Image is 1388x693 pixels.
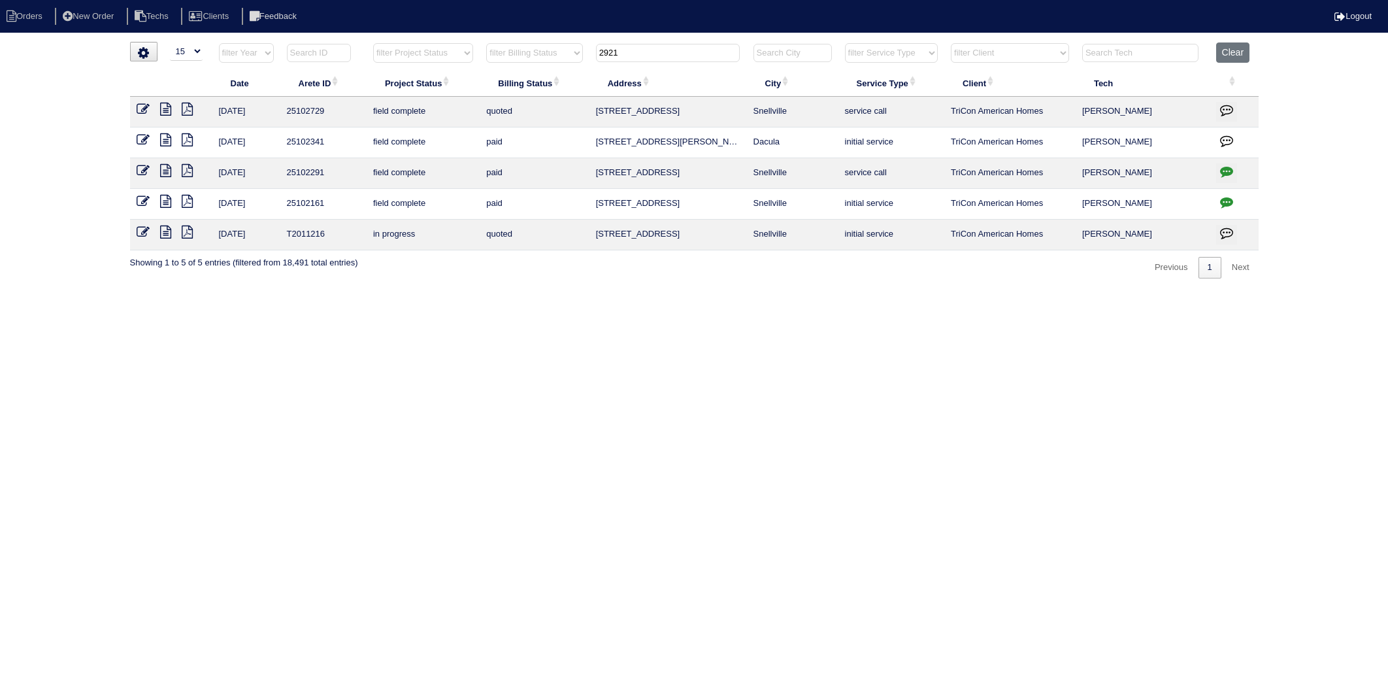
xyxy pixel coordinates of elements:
[212,158,280,189] td: [DATE]
[367,69,480,97] th: Project Status: activate to sort column ascending
[589,97,747,127] td: [STREET_ADDRESS]
[944,158,1076,189] td: TriCon American Homes
[838,127,944,158] td: initial service
[1216,42,1249,63] button: Clear
[1076,97,1210,127] td: [PERSON_NAME]
[596,44,740,62] input: Search Address
[480,158,589,189] td: paid
[747,127,838,158] td: Dacula
[838,97,944,127] td: service call
[55,11,124,21] a: New Order
[1210,69,1259,97] th: : activate to sort column ascending
[1334,11,1372,21] a: Logout
[944,220,1076,250] td: TriCon American Homes
[181,8,239,25] li: Clients
[747,189,838,220] td: Snellville
[589,158,747,189] td: [STREET_ADDRESS]
[367,97,480,127] td: field complete
[480,69,589,97] th: Billing Status: activate to sort column ascending
[747,158,838,189] td: Snellville
[747,97,838,127] td: Snellville
[212,189,280,220] td: [DATE]
[280,220,367,250] td: T2011216
[1076,220,1210,250] td: [PERSON_NAME]
[1198,257,1221,279] a: 1
[212,97,280,127] td: [DATE]
[287,44,351,62] input: Search ID
[838,189,944,220] td: initial service
[1146,257,1197,279] a: Previous
[747,69,838,97] th: City: activate to sort column ascending
[127,11,179,21] a: Techs
[480,189,589,220] td: paid
[589,127,747,158] td: [STREET_ADDRESS][PERSON_NAME]
[1076,158,1210,189] td: [PERSON_NAME]
[367,158,480,189] td: field complete
[367,189,480,220] td: field complete
[480,127,589,158] td: paid
[1082,44,1198,62] input: Search Tech
[838,158,944,189] td: service call
[55,8,124,25] li: New Order
[944,69,1076,97] th: Client: activate to sort column ascending
[480,220,589,250] td: quoted
[747,220,838,250] td: Snellville
[1076,127,1210,158] td: [PERSON_NAME]
[280,127,367,158] td: 25102341
[280,158,367,189] td: 25102291
[1223,257,1259,279] a: Next
[130,250,358,269] div: Showing 1 to 5 of 5 entries (filtered from 18,491 total entries)
[367,220,480,250] td: in progress
[242,8,307,25] li: Feedback
[589,189,747,220] td: [STREET_ADDRESS]
[280,97,367,127] td: 25102729
[367,127,480,158] td: field complete
[212,220,280,250] td: [DATE]
[589,220,747,250] td: [STREET_ADDRESS]
[838,220,944,250] td: initial service
[1076,69,1210,97] th: Tech
[127,8,179,25] li: Techs
[1076,189,1210,220] td: [PERSON_NAME]
[944,189,1076,220] td: TriCon American Homes
[838,69,944,97] th: Service Type: activate to sort column ascending
[280,69,367,97] th: Arete ID: activate to sort column ascending
[944,127,1076,158] td: TriCon American Homes
[181,11,239,21] a: Clients
[280,189,367,220] td: 25102161
[944,97,1076,127] td: TriCon American Homes
[589,69,747,97] th: Address: activate to sort column ascending
[212,127,280,158] td: [DATE]
[753,44,832,62] input: Search City
[212,69,280,97] th: Date
[480,97,589,127] td: quoted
